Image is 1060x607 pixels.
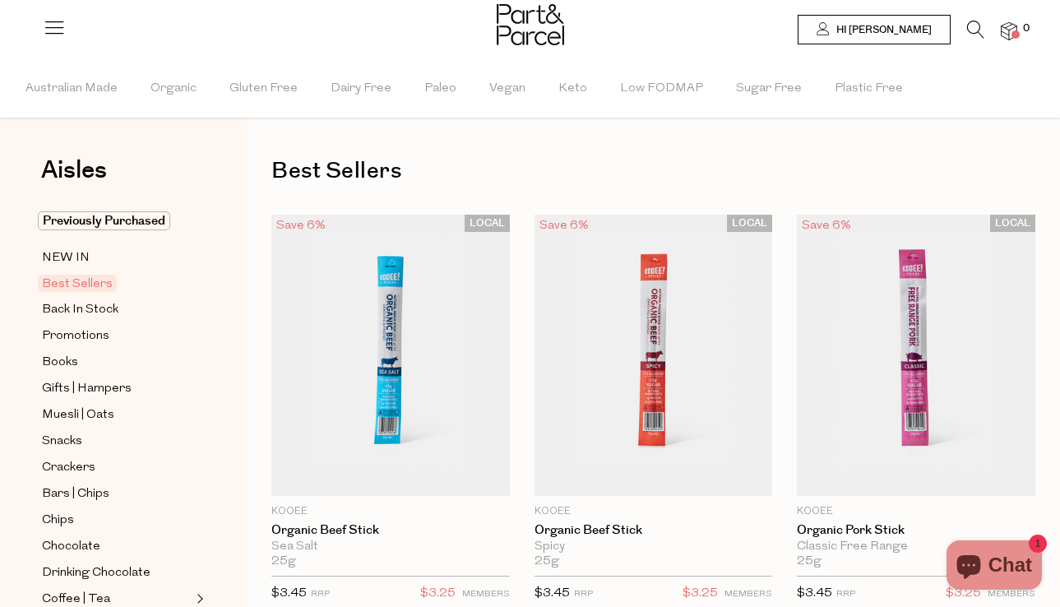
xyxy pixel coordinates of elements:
[535,587,570,600] span: $3.45
[271,587,307,600] span: $3.45
[42,484,109,504] span: Bars | Chips
[42,537,100,557] span: Chocolate
[535,554,559,569] span: 25g
[727,215,772,232] span: LOCAL
[42,510,192,531] a: Chips
[683,583,718,605] span: $3.25
[836,590,855,599] small: RRP
[797,523,1035,538] a: Organic Pork Stick
[1001,22,1017,39] a: 0
[150,60,197,118] span: Organic
[271,554,296,569] span: 25g
[724,590,772,599] small: MEMBERS
[38,211,170,230] span: Previously Purchased
[271,540,510,554] div: Sea Salt
[42,378,192,399] a: Gifts | Hampers
[797,587,832,600] span: $3.45
[988,590,1035,599] small: MEMBERS
[41,152,107,188] span: Aisles
[798,15,951,44] a: Hi [PERSON_NAME]
[535,215,773,496] img: Organic Beef Stick
[42,327,109,346] span: Promotions
[42,405,114,425] span: Muesli | Oats
[42,379,132,399] span: Gifts | Hampers
[42,484,192,504] a: Bars | Chips
[535,540,773,554] div: Spicy
[42,431,192,452] a: Snacks
[797,540,1035,554] div: Classic Free Range
[42,457,192,478] a: Crackers
[465,215,510,232] span: LOCAL
[42,326,192,346] a: Promotions
[271,504,510,519] p: KOOEE
[42,353,78,373] span: Books
[38,275,117,292] span: Best Sellers
[331,60,391,118] span: Dairy Free
[420,583,456,605] span: $3.25
[535,504,773,519] p: KOOEE
[462,590,510,599] small: MEMBERS
[832,23,932,37] span: Hi [PERSON_NAME]
[42,299,192,320] a: Back In Stock
[489,60,525,118] span: Vegan
[797,215,1035,496] img: Organic Pork Stick
[42,563,192,583] a: Drinking Chocolate
[736,60,802,118] span: Sugar Free
[42,352,192,373] a: Books
[271,215,510,496] img: Organic Beef Stick
[271,152,1035,190] h1: Best Sellers
[42,536,192,557] a: Chocolate
[620,60,703,118] span: Low FODMAP
[535,215,594,237] div: Save 6%
[42,405,192,425] a: Muesli | Oats
[42,563,150,583] span: Drinking Chocolate
[1019,21,1034,36] span: 0
[25,60,118,118] span: Australian Made
[558,60,587,118] span: Keto
[42,248,90,268] span: NEW IN
[311,590,330,599] small: RRP
[797,504,1035,519] p: KOOEE
[942,540,1047,594] inbox-online-store-chat: Shopify online store chat
[42,300,118,320] span: Back In Stock
[497,4,564,45] img: Part&Parcel
[229,60,298,118] span: Gluten Free
[835,60,903,118] span: Plastic Free
[41,158,107,199] a: Aisles
[990,215,1035,232] span: LOCAL
[42,432,82,452] span: Snacks
[535,523,773,538] a: Organic Beef Stick
[574,590,593,599] small: RRP
[42,248,192,268] a: NEW IN
[797,554,822,569] span: 25g
[424,60,456,118] span: Paleo
[271,523,510,538] a: Organic Beef Stick
[42,274,192,294] a: Best Sellers
[271,215,331,237] div: Save 6%
[797,215,856,237] div: Save 6%
[42,511,74,531] span: Chips
[42,211,192,231] a: Previously Purchased
[42,458,95,478] span: Crackers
